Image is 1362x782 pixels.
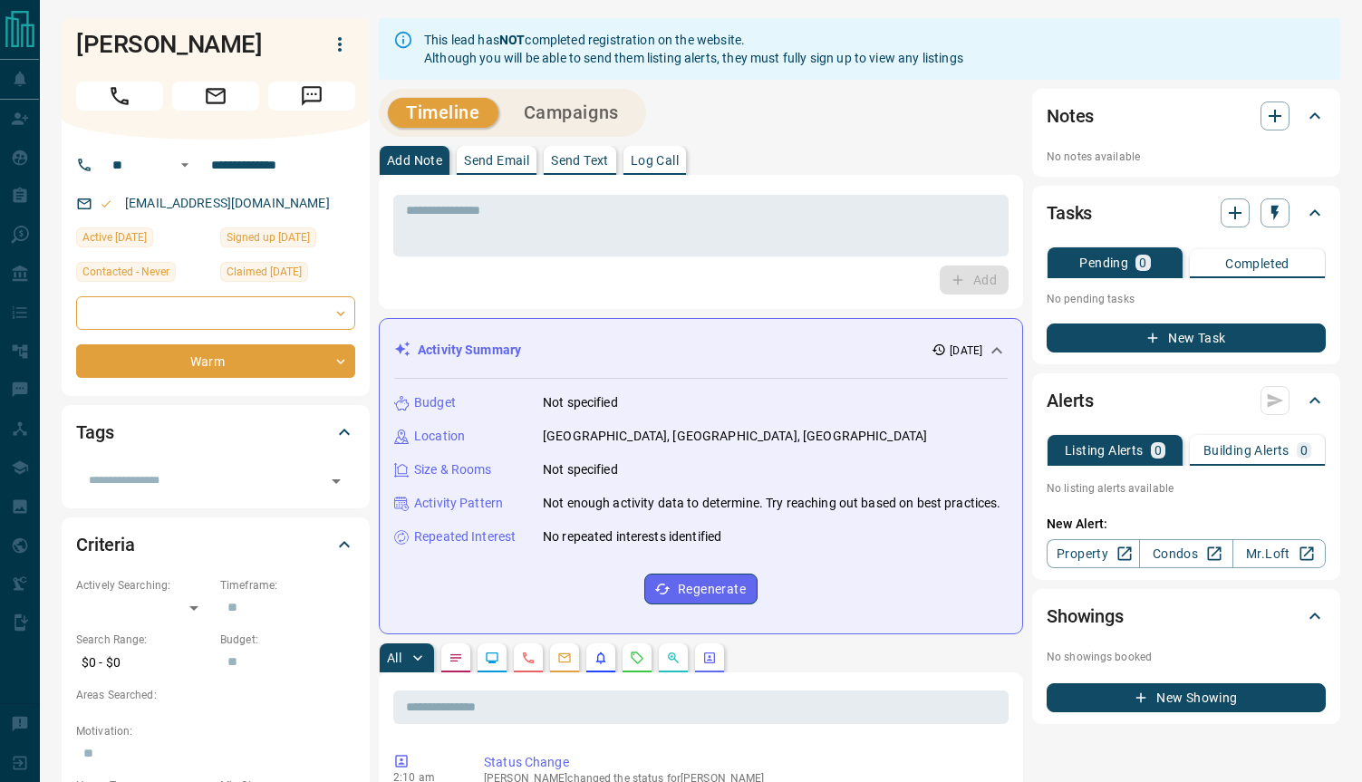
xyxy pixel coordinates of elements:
span: Call [76,82,163,111]
svg: Calls [521,651,536,665]
svg: Email Valid [100,198,112,210]
h1: [PERSON_NAME] [76,30,297,59]
p: [GEOGRAPHIC_DATA], [GEOGRAPHIC_DATA], [GEOGRAPHIC_DATA] [543,427,927,446]
a: Mr.Loft [1232,539,1326,568]
h2: Notes [1047,101,1094,130]
p: Status Change [484,753,1001,772]
p: Budget: [220,632,355,648]
a: Condos [1139,539,1232,568]
h2: Showings [1047,602,1124,631]
p: Send Text [551,154,609,167]
button: Campaigns [506,98,637,128]
p: Log Call [631,154,679,167]
div: Fri Sep 12 2025 [220,262,355,287]
span: Claimed [DATE] [227,263,302,281]
p: Send Email [464,154,529,167]
p: Building Alerts [1203,444,1290,457]
span: Active [DATE] [82,228,147,246]
p: Search Range: [76,632,211,648]
button: Open [324,468,349,494]
span: Contacted - Never [82,263,169,281]
div: Notes [1047,94,1326,138]
p: Actively Searching: [76,577,211,594]
button: Open [174,154,196,176]
div: Alerts [1047,379,1326,422]
p: No listing alerts available [1047,480,1326,497]
p: Size & Rooms [414,460,492,479]
button: Timeline [388,98,498,128]
p: Repeated Interest [414,527,516,546]
p: Motivation: [76,723,355,739]
div: Tags [76,410,355,454]
strong: NOT [499,33,525,47]
div: Showings [1047,594,1326,638]
div: This lead has completed registration on the website. Although you will be able to send them listi... [424,24,963,74]
p: Pending [1079,256,1128,269]
p: Add Note [387,154,442,167]
h2: Alerts [1047,386,1094,415]
div: Warm [76,344,355,378]
h2: Criteria [76,530,135,559]
button: Regenerate [644,574,758,604]
p: No showings booked [1047,649,1326,665]
p: Completed [1225,257,1290,270]
span: Message [268,82,355,111]
span: Signed up [DATE] [227,228,310,246]
p: No pending tasks [1047,285,1326,313]
p: 0 [1154,444,1162,457]
p: Not enough activity data to determine. Try reaching out based on best practices. [543,494,1001,513]
div: Activity Summary[DATE] [394,333,1008,367]
div: Fri Sep 12 2025 [76,227,211,253]
p: [DATE] [950,343,982,359]
p: Not specified [543,393,618,412]
p: Timeframe: [220,577,355,594]
p: Location [414,427,465,446]
p: Listing Alerts [1065,444,1144,457]
svg: Lead Browsing Activity [485,651,499,665]
span: Email [172,82,259,111]
svg: Emails [557,651,572,665]
svg: Agent Actions [702,651,717,665]
p: $0 - $0 [76,648,211,678]
h2: Tasks [1047,198,1092,227]
svg: Requests [630,651,644,665]
p: New Alert: [1047,515,1326,534]
svg: Opportunities [666,651,681,665]
a: [EMAIL_ADDRESS][DOMAIN_NAME] [125,196,330,210]
svg: Listing Alerts [594,651,608,665]
svg: Notes [449,651,463,665]
a: Property [1047,539,1140,568]
p: 0 [1139,256,1146,269]
p: Not specified [543,460,618,479]
div: Tasks [1047,191,1326,235]
p: No repeated interests identified [543,527,721,546]
p: 0 [1300,444,1308,457]
button: New Showing [1047,683,1326,712]
p: All [387,652,401,664]
div: Fri Dec 03 2021 [220,227,355,253]
h2: Tags [76,418,113,447]
button: New Task [1047,323,1326,352]
div: Criteria [76,523,355,566]
p: Areas Searched: [76,687,355,703]
p: Activity Pattern [414,494,503,513]
p: Budget [414,393,456,412]
p: Activity Summary [418,341,521,360]
p: No notes available [1047,149,1326,165]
